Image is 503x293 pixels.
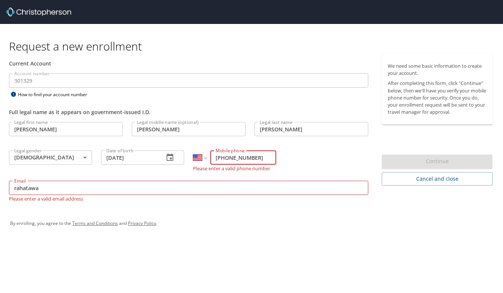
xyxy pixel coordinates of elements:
div: Full legal name as it appears on government-issued I.D. [9,108,368,116]
input: MM/DD/YYYY [101,150,158,165]
div: How to find your account number [9,90,103,99]
h1: Request a new enrollment [9,39,499,54]
p: Please enter a valid phone number [193,165,276,172]
input: Enter phone number [210,150,276,165]
p: We need some basic information to create your account. [388,62,487,77]
a: Terms and Conditions [72,220,118,226]
p: Please enter a valid email address [9,195,368,202]
span: Cancel and close [388,174,487,184]
div: Current Account [9,59,368,67]
a: Privacy Policy [128,220,156,226]
button: Cancel and close [382,172,493,186]
img: cbt logo [6,7,71,16]
div: By enrolling, you agree to the and . [10,214,493,233]
div: [DEMOGRAPHIC_DATA] [9,150,92,165]
p: After completing this form, click "Continue" below, then we'll have you verify your mobile phone ... [388,80,487,116]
